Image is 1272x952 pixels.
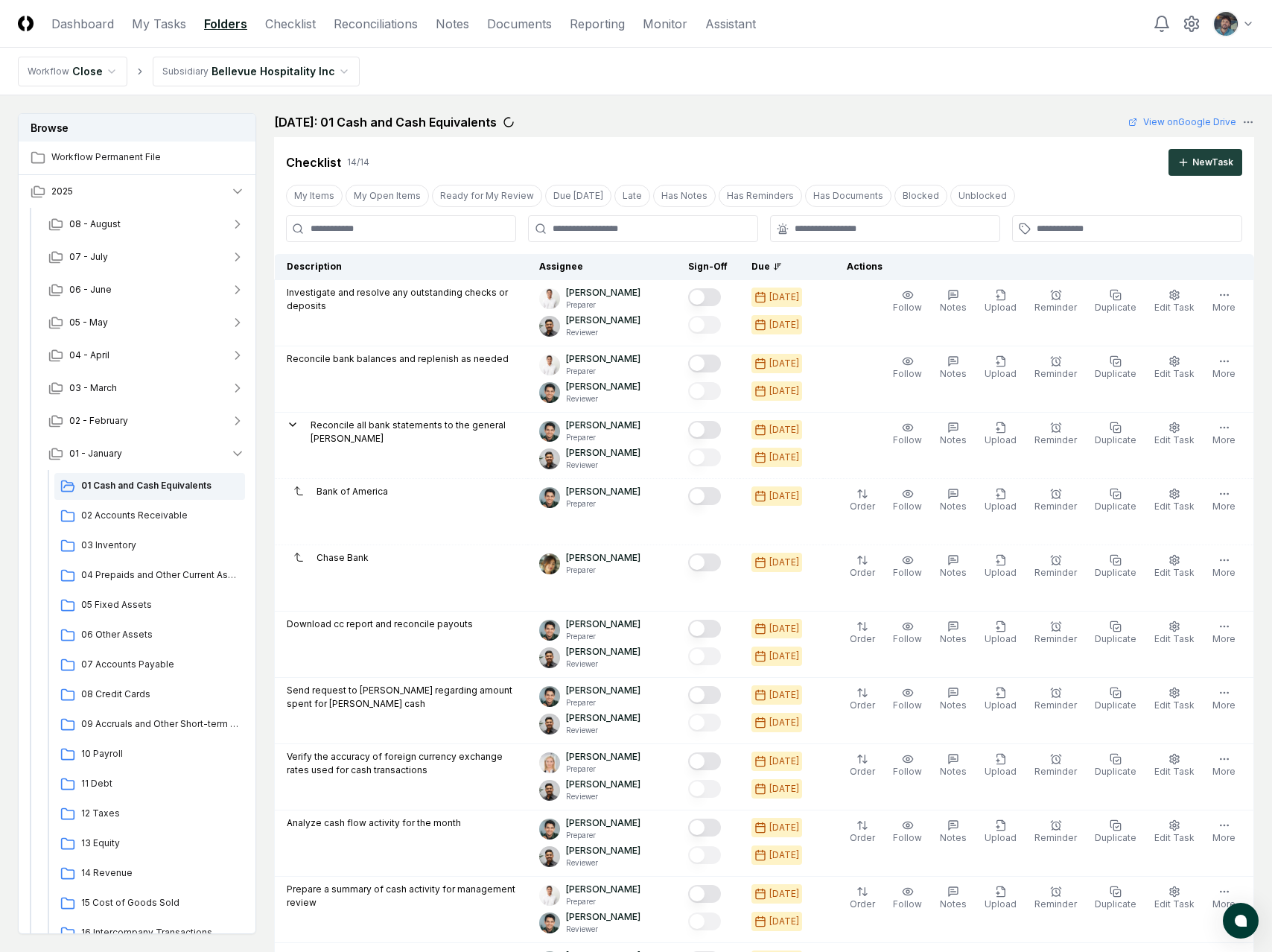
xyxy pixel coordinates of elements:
div: New Task [1192,156,1233,169]
a: Notes [436,15,469,33]
button: Follow [890,352,925,384]
p: [PERSON_NAME] [566,352,640,366]
button: Reminder [1031,286,1080,317]
a: 01 Cash and Cash Equivalents [54,473,245,500]
span: Reminder [1034,898,1077,910]
img: d09822cc-9b6d-4858-8d66-9570c114c672_b0bc35f1-fa8e-4ccc-bc23-b02c2d8c2b72.png [539,288,560,309]
span: Duplicate [1095,567,1136,578]
button: Edit Task [1151,352,1198,384]
button: Duplicate [1092,286,1139,317]
button: Follow [890,750,925,781]
span: Notes [940,501,967,512]
span: Order [850,633,875,644]
button: More [1209,816,1238,848]
span: Duplicate [1095,434,1136,445]
span: 10 Payroll [81,747,239,761]
img: d09822cc-9b6d-4858-8d66-9570c114c672_298d096e-1de5-4289-afae-be4cc58aa7ae.png [539,620,560,641]
p: Reviewer [566,460,640,471]
span: 15 Cost of Goods Sold [81,896,239,910]
div: Actions [835,260,1242,273]
button: Due Today [545,185,611,207]
button: Reminder [1031,551,1080,583]
h3: Browse [19,114,255,142]
span: 11 Debt [81,777,239,790]
th: Description [275,254,528,280]
button: Follow [890,883,925,914]
span: 03 - March [69,381,117,395]
span: Edit Task [1154,699,1195,711]
button: 04 - April [36,339,257,372]
button: 05 - May [36,306,257,339]
img: d09822cc-9b6d-4858-8d66-9570c114c672_b0bc35f1-fa8e-4ccc-bc23-b02c2d8c2b72.png [539,885,560,906]
span: Notes [940,898,967,910]
span: Reminder [1034,699,1077,711]
p: Preparer [566,366,640,377]
span: Duplicate [1095,766,1136,777]
span: 07 - July [69,250,108,264]
span: Edit Task [1154,766,1195,777]
img: d09822cc-9b6d-4858-8d66-9570c114c672_298d096e-1de5-4289-afae-be4cc58aa7ae.png [539,382,560,403]
button: Follow [890,485,925,516]
span: Edit Task [1154,501,1195,512]
span: 06 - June [69,283,112,296]
span: 09 Accruals and Other Short-term Liabilities [81,717,239,731]
span: Upload [985,302,1017,313]
span: 08 - August [69,218,121,231]
button: 03 - March [36,372,257,404]
span: 05 Fixed Assets [81,598,239,612]
button: My Items [286,185,343,207]
span: 12 Taxes [81,807,239,820]
button: Mark complete [688,421,721,439]
span: Duplicate [1095,501,1136,512]
span: 07 Accounts Payable [81,658,239,671]
span: Upload [985,434,1017,445]
span: Upload [985,633,1017,644]
button: Mark complete [688,620,721,638]
button: Follow [890,618,925,649]
button: Edit Task [1151,419,1198,450]
button: Upload [982,883,1020,914]
div: [DATE] [769,423,799,437]
p: Reconcile all bank statements to the general [PERSON_NAME] [311,419,515,445]
button: Order [847,551,878,583]
button: Notes [937,750,970,781]
span: 08 Credit Cards [81,688,239,701]
span: Follow [893,434,922,445]
button: Upload [982,551,1020,583]
span: Upload [985,368,1017,379]
span: Reminder [1034,368,1077,379]
img: d09822cc-9b6d-4858-8d66-9570c114c672_0a5bb165-12bb-47e6-8710-dcbb295ab93d.png [539,752,560,773]
div: [DATE] [769,384,799,398]
button: Order [847,816,878,848]
button: Duplicate [1092,618,1139,649]
button: Mark complete [688,686,721,704]
a: 02 Accounts Receivable [54,503,245,530]
button: Duplicate [1092,684,1139,715]
button: Has Notes [653,185,716,207]
img: d09822cc-9b6d-4858-8d66-9570c114c672_eec49429-a748-49a0-a6ec-c7bd01c6482e.png [539,448,560,469]
span: Notes [940,368,967,379]
a: 03 Inventory [54,533,245,559]
span: Upload [985,832,1017,843]
button: Edit Task [1151,618,1198,649]
button: 08 - August [36,208,257,241]
p: [PERSON_NAME] [566,286,640,299]
button: Mark complete [688,752,721,770]
span: Notes [940,434,967,445]
span: 14 Revenue [81,866,239,880]
button: Edit Task [1151,551,1198,583]
span: Order [850,501,875,512]
button: Order [847,618,878,649]
span: Duplicate [1095,368,1136,379]
span: Order [850,832,875,843]
button: More [1209,618,1238,649]
span: Notes [940,567,967,578]
button: Edit Task [1151,750,1198,781]
img: d09822cc-9b6d-4858-8d66-9570c114c672_298d096e-1de5-4289-afae-be4cc58aa7ae.png [539,819,560,840]
button: Order [847,485,878,516]
h2: [DATE]: 01 Cash and Cash Equivalents [274,113,497,131]
button: Duplicate [1092,551,1139,583]
span: 2025 [51,185,73,198]
img: d09822cc-9b6d-4858-8d66-9570c114c672_eec49429-a748-49a0-a6ec-c7bd01c6482e.png [539,780,560,801]
p: [PERSON_NAME] [566,314,640,327]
